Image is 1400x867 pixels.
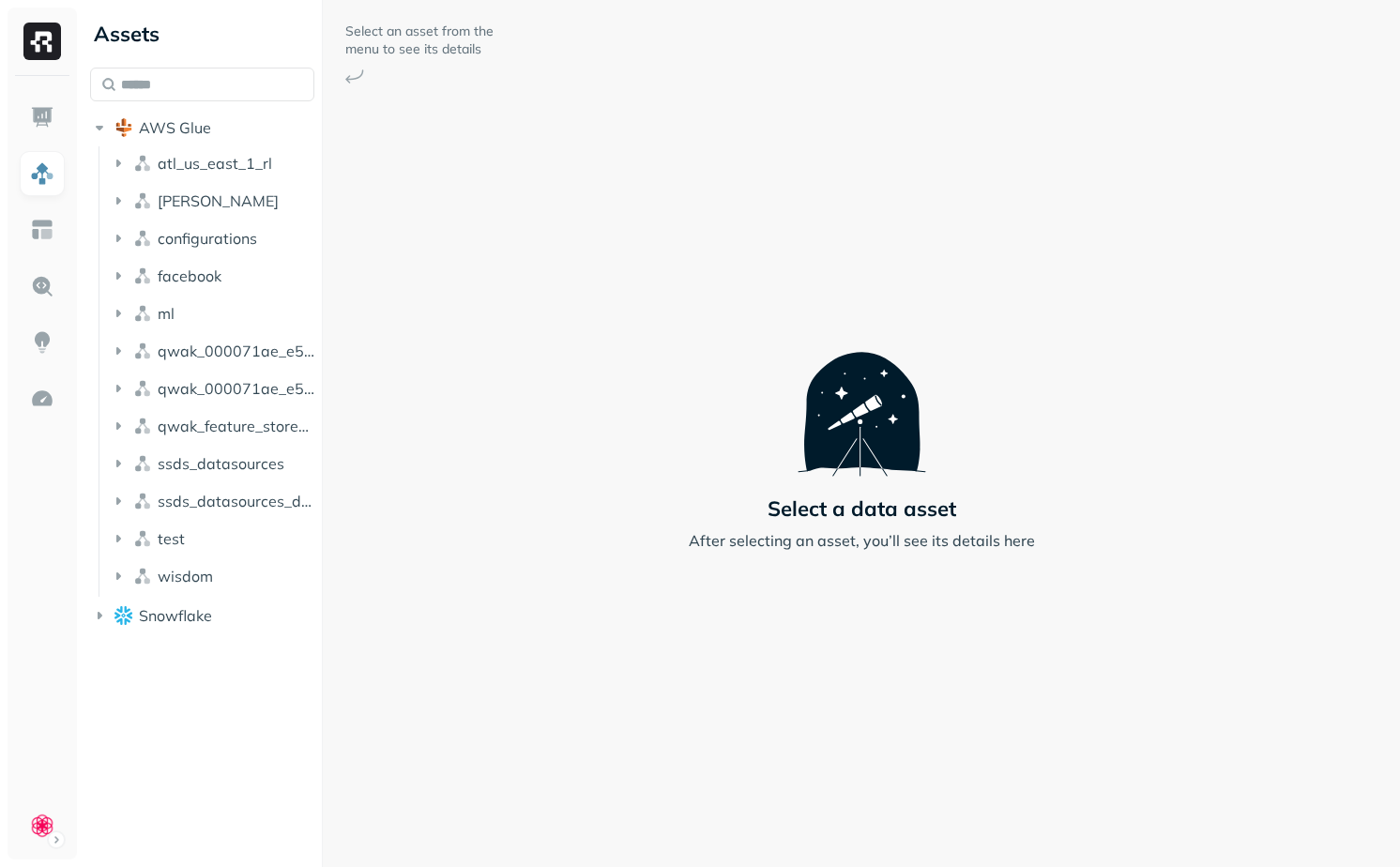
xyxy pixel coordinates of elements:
[109,524,315,554] button: test
[133,529,152,548] img: namespace
[798,315,926,477] img: Telescope
[158,567,213,586] span: wisdom
[23,23,61,60] img: Ryft
[30,218,54,242] img: Asset Explorer
[158,266,221,285] span: facebook
[109,486,315,516] button: ssds_datasources_dev
[109,561,315,591] button: wisdom
[90,601,314,631] button: Snowflake
[158,229,257,248] span: configurations
[139,606,212,625] span: Snowflake
[158,342,315,360] span: qwak_000071ae_e5f6_4c5f_97ab_2b533d00d294_analytics_data
[109,336,315,366] button: qwak_000071ae_e5f6_4c5f_97ab_2b533d00d294_analytics_data
[158,529,185,548] span: test
[30,161,54,186] img: Assets
[109,261,315,291] button: facebook
[133,154,152,173] img: namespace
[109,449,315,479] button: ssds_datasources
[158,454,284,473] span: ssds_datasources
[158,417,315,435] span: qwak_feature_store_000071ae_e5f6_4c5f_97ab_2b533d00d294
[109,298,315,328] button: ml
[133,266,152,285] img: namespace
[345,23,495,58] p: Select an asset from the menu to see its details
[133,492,152,510] img: namespace
[109,223,315,253] button: configurations
[90,113,314,143] button: AWS Glue
[158,154,272,173] span: atl_us_east_1_rl
[133,417,152,435] img: namespace
[158,379,315,398] span: qwak_000071ae_e5f6_4c5f_97ab_2b533d00d294_analytics_data_view
[689,529,1035,552] p: After selecting an asset, you’ll see its details here
[768,495,956,522] p: Select a data asset
[158,492,315,510] span: ssds_datasources_dev
[133,342,152,360] img: namespace
[133,454,152,473] img: namespace
[114,118,133,137] img: root
[133,379,152,398] img: namespace
[345,69,364,84] img: Arrow
[30,274,54,298] img: Query Explorer
[114,606,133,624] img: root
[30,387,54,411] img: Optimization
[133,229,152,248] img: namespace
[109,411,315,441] button: qwak_feature_store_000071ae_e5f6_4c5f_97ab_2b533d00d294
[158,304,175,323] span: ml
[30,330,54,355] img: Insights
[109,373,315,403] button: qwak_000071ae_e5f6_4c5f_97ab_2b533d00d294_analytics_data_view
[133,191,152,210] img: namespace
[158,191,279,210] span: [PERSON_NAME]
[29,813,55,839] img: Clue
[90,19,314,49] div: Assets
[139,118,211,137] span: AWS Glue
[30,105,54,129] img: Dashboard
[133,567,152,586] img: namespace
[109,148,315,178] button: atl_us_east_1_rl
[109,186,315,216] button: [PERSON_NAME]
[133,304,152,323] img: namespace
